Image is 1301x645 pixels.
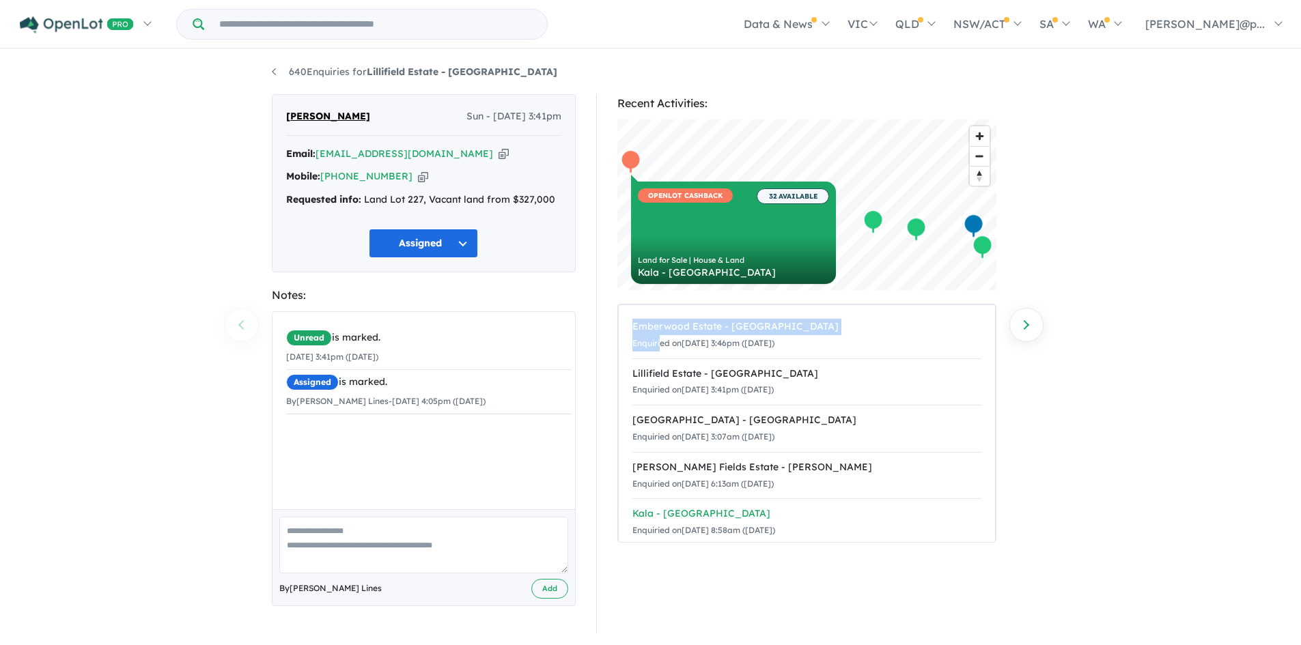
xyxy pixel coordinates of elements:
[286,374,339,390] span: Assigned
[286,352,378,362] small: [DATE] 3:41pm ([DATE])
[631,182,836,284] a: OPENLOT CASHBACK 32 AVAILABLE Land for Sale | House & Land Kala - [GEOGRAPHIC_DATA]
[286,330,332,346] span: Unread
[286,170,320,182] strong: Mobile:
[970,146,990,166] button: Zoom out
[632,525,775,535] small: Enquiried on [DATE] 8:58am ([DATE])
[638,268,829,277] div: Kala - [GEOGRAPHIC_DATA]
[632,506,981,522] div: Kala - [GEOGRAPHIC_DATA]
[632,431,774,442] small: Enquiried on [DATE] 3:07am ([DATE])
[632,412,981,429] div: [GEOGRAPHIC_DATA] - [GEOGRAPHIC_DATA]
[863,210,883,235] div: Map marker
[970,147,990,166] span: Zoom out
[286,192,561,208] div: Land Lot 227, Vacant land from $327,000
[970,166,990,186] button: Reset bearing to north
[272,64,1030,81] nav: breadcrumb
[632,312,981,359] a: Emberwood Estate - [GEOGRAPHIC_DATA]Enquiried on[DATE] 3:46pm ([DATE])
[620,149,641,175] div: Map marker
[632,384,774,395] small: Enquiried on [DATE] 3:41pm ([DATE])
[279,582,382,595] span: By [PERSON_NAME] Lines
[963,214,983,239] div: Map marker
[466,109,561,125] span: Sun - [DATE] 3:41pm
[638,188,733,203] span: OPENLOT CASHBACK
[632,405,981,453] a: [GEOGRAPHIC_DATA] - [GEOGRAPHIC_DATA]Enquiried on[DATE] 3:07am ([DATE])
[286,193,361,205] strong: Requested info:
[632,358,981,406] a: Lillifield Estate - [GEOGRAPHIC_DATA]Enquiried on[DATE] 3:41pm ([DATE])
[286,330,572,346] div: is marked.
[316,147,493,160] a: [EMAIL_ADDRESS][DOMAIN_NAME]
[207,10,544,39] input: Try estate name, suburb, builder or developer
[970,167,990,186] span: Reset bearing to north
[369,229,478,258] button: Assigned
[20,16,134,33] img: Openlot PRO Logo White
[367,66,557,78] strong: Lillifield Estate - [GEOGRAPHIC_DATA]
[632,459,981,476] div: [PERSON_NAME] Fields Estate - [PERSON_NAME]
[632,338,774,348] small: Enquiried on [DATE] 3:46pm ([DATE])
[272,286,576,304] div: Notes:
[972,235,992,260] div: Map marker
[286,374,572,390] div: is marked.
[632,319,981,335] div: Emberwood Estate - [GEOGRAPHIC_DATA]
[1145,17,1265,31] span: [PERSON_NAME]@p...
[286,396,486,406] small: By [PERSON_NAME] Lines - [DATE] 4:05pm ([DATE])
[617,94,996,113] div: Recent Activities:
[286,109,370,125] span: [PERSON_NAME]
[418,169,428,184] button: Copy
[632,478,774,489] small: Enquiried on [DATE] 6:13am ([DATE])
[632,452,981,500] a: [PERSON_NAME] Fields Estate - [PERSON_NAME]Enquiried on[DATE] 6:13am ([DATE])
[757,188,829,204] span: 32 AVAILABLE
[286,147,316,160] strong: Email:
[320,170,412,182] a: [PHONE_NUMBER]
[632,498,981,546] a: Kala - [GEOGRAPHIC_DATA]Enquiried on[DATE] 8:58am ([DATE])
[970,126,990,146] button: Zoom in
[272,66,557,78] a: 640Enquiries forLillifield Estate - [GEOGRAPHIC_DATA]
[906,217,926,242] div: Map marker
[638,257,829,264] div: Land for Sale | House & Land
[632,366,981,382] div: Lillifield Estate - [GEOGRAPHIC_DATA]
[499,147,509,161] button: Copy
[617,119,996,290] canvas: Map
[531,579,568,599] button: Add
